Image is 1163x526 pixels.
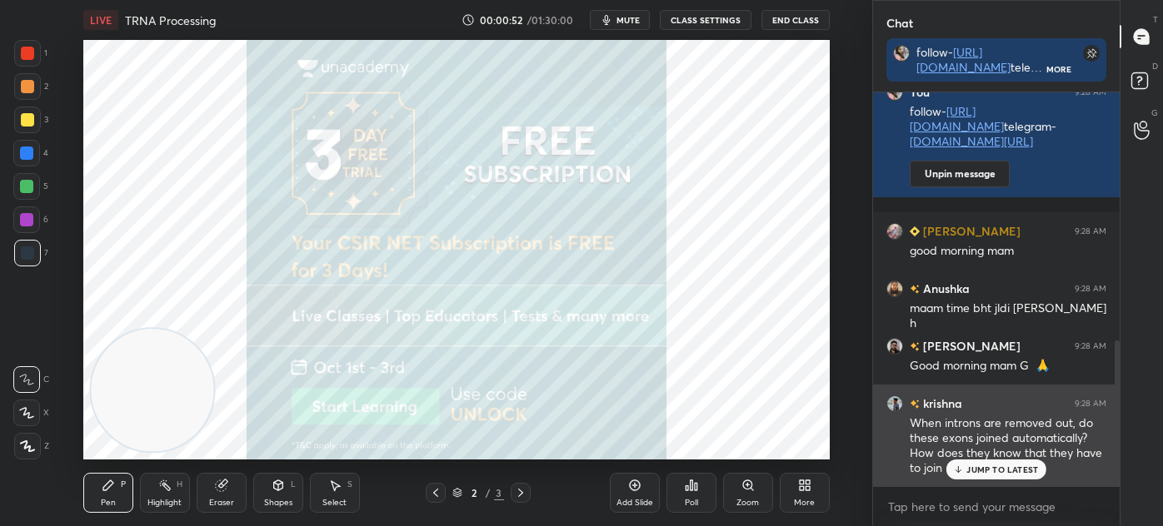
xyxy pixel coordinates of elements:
div: 9:28 AM [1075,399,1106,409]
img: d27488215f1b4d5fb42b818338f14208.jpg [886,84,903,101]
img: no-rating-badge.077c3623.svg [910,285,920,294]
div: 3 [494,485,504,500]
div: X [13,399,49,426]
div: Add Slide [616,499,653,507]
button: CLASS SETTINGS [660,10,751,30]
span: mute [616,14,640,26]
a: [URL][DOMAIN_NAME] [916,44,1011,75]
h6: Anushka [920,280,970,297]
div: H [177,480,182,489]
div: S [347,480,352,489]
div: More [1046,63,1071,75]
img: no-rating-badge.077c3623.svg [910,399,920,409]
div: good morning mam [910,243,1106,260]
img: d27488215f1b4d5fb42b818338f14208.jpg [893,45,910,62]
h6: You [910,85,930,100]
div: Eraser [209,499,234,507]
div: Select [322,499,347,507]
button: End Class [761,10,830,30]
p: T [1153,13,1158,26]
div: 9:28 AM [1075,87,1106,97]
img: no-rating-badge.077c3623.svg [910,342,920,351]
img: d927ead1100745ec8176353656eda1f8.jpg [886,338,903,355]
div: follow- telegram- [916,45,1047,75]
div: maam time bht jldi [PERSON_NAME] h [910,300,1106,332]
div: Shapes [264,499,292,507]
div: 2 [14,73,48,100]
p: D [1152,60,1158,72]
p: G [1151,107,1158,119]
div: 1 [14,40,47,67]
div: 3 [14,107,48,133]
img: 44ece4d5ac7e477e8683be3764923fad.jpg [886,223,903,240]
h6: [PERSON_NAME] [920,337,1021,355]
div: C [13,366,49,393]
div: Zoom [736,499,759,507]
div: 2 [466,488,482,498]
div: / [486,488,491,498]
div: 7 [14,240,48,266]
div: 4 [13,140,48,166]
a: [DOMAIN_NAME][URL] [910,133,1033,149]
div: follow- telegram- [910,104,1106,151]
div: L [291,480,296,489]
div: Good morning mam G 🙏 [910,358,1106,375]
div: Pen [101,499,116,507]
div: LIVE [83,10,118,30]
div: 5 [13,173,48,200]
button: Unpin message [910,161,1010,187]
div: 6 [13,206,48,233]
div: More [794,499,815,507]
div: When introns are removed out, do these exons joined automatically? How does they know that they h... [910,415,1106,477]
a: [DOMAIN_NAME][URL] [916,74,1032,105]
p: Chat [873,1,926,45]
div: Z [14,433,49,459]
img: Learner_Badge_beginner_1_8b307cf2a0.svg [910,226,920,236]
h6: [PERSON_NAME] [920,222,1021,240]
a: [URL][DOMAIN_NAME] [910,103,1004,134]
h6: krishna [920,394,962,412]
div: 9:28 AM [1075,341,1106,351]
h4: TRNA Processing [125,12,216,28]
button: mute [590,10,650,30]
div: 9:28 AM [1075,226,1106,236]
img: c2387b2a4ee44a22b14e0786c91f7114.jpg [886,280,903,297]
img: 4b9d457cea1f4f779e5858cdb5a315e6.jpg [886,395,903,412]
div: Poll [685,499,698,507]
div: Highlight [147,499,182,507]
p: JUMP TO LATEST [966,464,1038,474]
div: P [121,480,126,489]
div: grid [873,92,1120,486]
div: 9:28 AM [1075,284,1106,294]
